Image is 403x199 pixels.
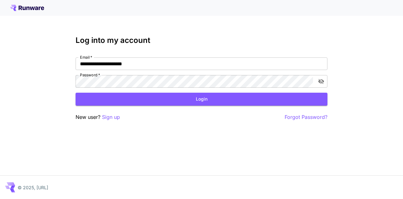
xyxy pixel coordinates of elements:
h3: Log into my account [76,36,327,45]
label: Password [80,72,100,78]
button: Forgot Password? [285,113,327,121]
label: Email [80,55,92,60]
button: Login [76,93,327,106]
p: © 2025, [URL] [18,184,48,191]
button: toggle password visibility [315,76,327,87]
p: New user? [76,113,120,121]
button: Sign up [102,113,120,121]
